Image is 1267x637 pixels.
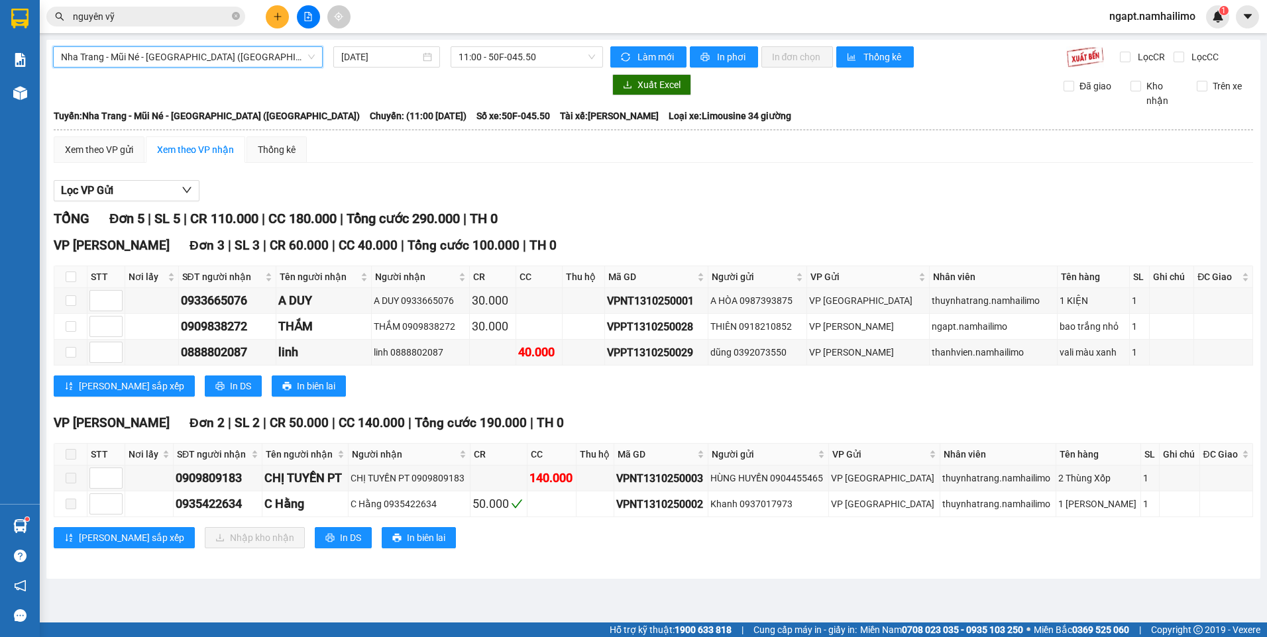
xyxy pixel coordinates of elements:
th: CC [516,266,563,288]
span: printer [700,52,712,63]
span: Kho nhận [1141,79,1187,108]
span: Tổng cước 190.000 [415,415,527,430]
span: search [55,12,64,21]
span: Tên người nhận [266,447,335,462]
button: syncLàm mới [610,46,687,68]
span: caret-down [1242,11,1254,23]
span: | [332,238,335,253]
span: CR 60.000 [270,238,329,253]
span: close-circle [232,12,240,20]
span: CC 180.000 [268,211,337,226]
div: thuynhatrang.namhailimo [932,293,1055,308]
td: VP Phan Thiết [807,314,930,340]
img: logo-vxr [11,9,28,28]
span: aim [334,12,343,21]
div: CHỊ TUYỀN PT 0909809183 [351,471,468,485]
div: 0935422634 [176,495,260,513]
th: SL [1130,266,1150,288]
span: | [530,415,533,430]
th: Ghi chú [1150,266,1194,288]
th: CR [470,444,527,465]
span: Chuyến: (11:00 [DATE]) [370,109,467,123]
button: downloadXuất Excel [612,74,691,95]
span: In DS [230,379,251,393]
span: printer [282,381,292,392]
div: 1 KIỆN [1060,293,1127,308]
span: Gửi: [11,13,32,26]
div: thuynhatrang.namhailimo [942,497,1054,511]
td: VP Nha Trang [829,491,940,517]
button: In đơn chọn [761,46,834,68]
td: 0888802087 [179,340,277,366]
div: 1 [1143,471,1157,485]
span: In biên lai [407,530,445,545]
span: CR 110.000 [190,211,258,226]
div: linh [278,343,369,362]
span: VP Gửi [810,269,916,284]
div: VP [PERSON_NAME] [11,11,117,43]
span: | [523,238,526,253]
span: Miền Nam [860,622,1023,637]
div: 0909809183 [176,469,260,487]
span: Đơn 2 [190,415,225,430]
span: sort-ascending [64,381,74,392]
input: Tìm tên, số ĐT hoặc mã đơn [73,9,229,24]
img: icon-new-feature [1212,11,1224,23]
td: 0933665076 [179,288,277,314]
img: solution-icon [13,53,27,67]
div: VP [GEOGRAPHIC_DATA] [809,293,927,308]
span: | [263,238,266,253]
span: ⚪️ [1026,627,1030,632]
span: | [148,211,151,226]
th: Thu hộ [577,444,615,465]
span: notification [14,579,27,592]
div: A DUY [278,291,369,310]
span: | [332,415,335,430]
button: printerIn biên lai [272,375,346,397]
div: HÙNG HUYỀN 0904455465 [710,471,826,485]
td: linh [276,340,372,366]
span: Tổng cước 100.000 [408,238,520,253]
span: printer [325,533,335,544]
td: VPNT1310250002 [614,491,708,517]
span: file-add [303,12,313,21]
span: [PERSON_NAME] sắp xếp [79,530,184,545]
span: CC 140.000 [339,415,405,430]
th: Ghi chú [1160,444,1200,465]
div: CHỊ TUYỀN PT [264,469,347,487]
span: In DS [340,530,361,545]
span: Đơn 3 [190,238,225,253]
div: 1 [1132,319,1148,334]
span: VP [PERSON_NAME] [54,415,170,430]
div: 1 [PERSON_NAME] [1058,497,1139,511]
div: A HÒA 0987393875 [710,293,804,308]
span: | [228,415,231,430]
button: printerIn biên lai [382,527,456,548]
td: VPNT1310250003 [614,465,708,491]
span: SL 3 [235,238,260,253]
th: CR [470,266,516,288]
strong: 1900 633 818 [675,624,732,635]
span: sync [621,52,632,63]
span: | [742,622,744,637]
span: TỔNG [54,211,89,226]
span: Nhận: [127,13,158,26]
div: 0902418138 [127,59,233,77]
span: VP Gửi [832,447,926,462]
div: Khanh 0937017973 [710,497,826,511]
span: | [463,211,467,226]
strong: 0369 525 060 [1072,624,1129,635]
div: Thống kê [258,142,296,157]
div: 0909838272 [181,317,274,336]
span: Loại xe: Limousine 34 giường [669,109,791,123]
th: Nhân viên [930,266,1058,288]
span: Người nhận [375,269,455,284]
button: aim [327,5,351,28]
span: SL 5 [154,211,180,226]
div: ANH UY SG [127,43,233,59]
th: STT [87,266,125,288]
span: ĐC Giao [1203,447,1239,462]
div: CTY ĐẦM SEN [11,43,117,59]
div: thanhvien.namhailimo [932,345,1055,360]
span: ĐC Giao [1197,269,1239,284]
